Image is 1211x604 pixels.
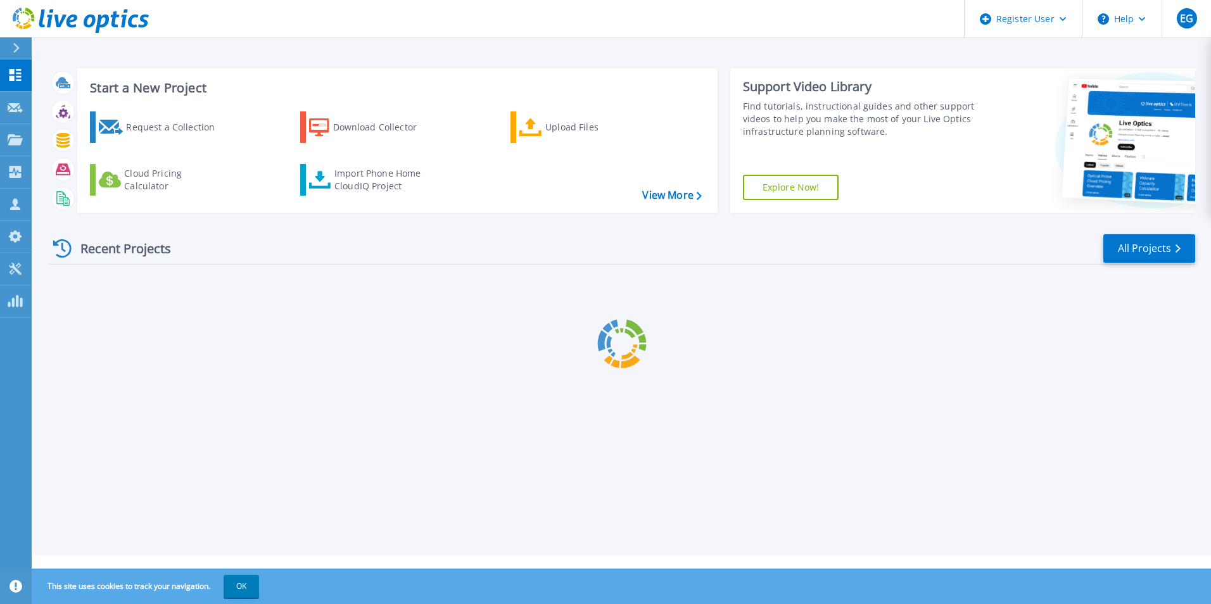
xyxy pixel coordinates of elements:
[545,115,647,140] div: Upload Files
[224,575,259,598] button: OK
[90,111,231,143] a: Request a Collection
[743,79,980,95] div: Support Video Library
[124,167,225,192] div: Cloud Pricing Calculator
[126,115,227,140] div: Request a Collection
[1180,13,1193,23] span: EG
[743,100,980,138] div: Find tutorials, instructional guides and other support videos to help you make the most of your L...
[334,167,433,192] div: Import Phone Home CloudIQ Project
[333,115,434,140] div: Download Collector
[90,81,701,95] h3: Start a New Project
[35,575,259,598] span: This site uses cookies to track your navigation.
[510,111,652,143] a: Upload Files
[1103,234,1195,263] a: All Projects
[743,175,839,200] a: Explore Now!
[300,111,441,143] a: Download Collector
[90,164,231,196] a: Cloud Pricing Calculator
[49,233,188,264] div: Recent Projects
[642,189,701,201] a: View More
